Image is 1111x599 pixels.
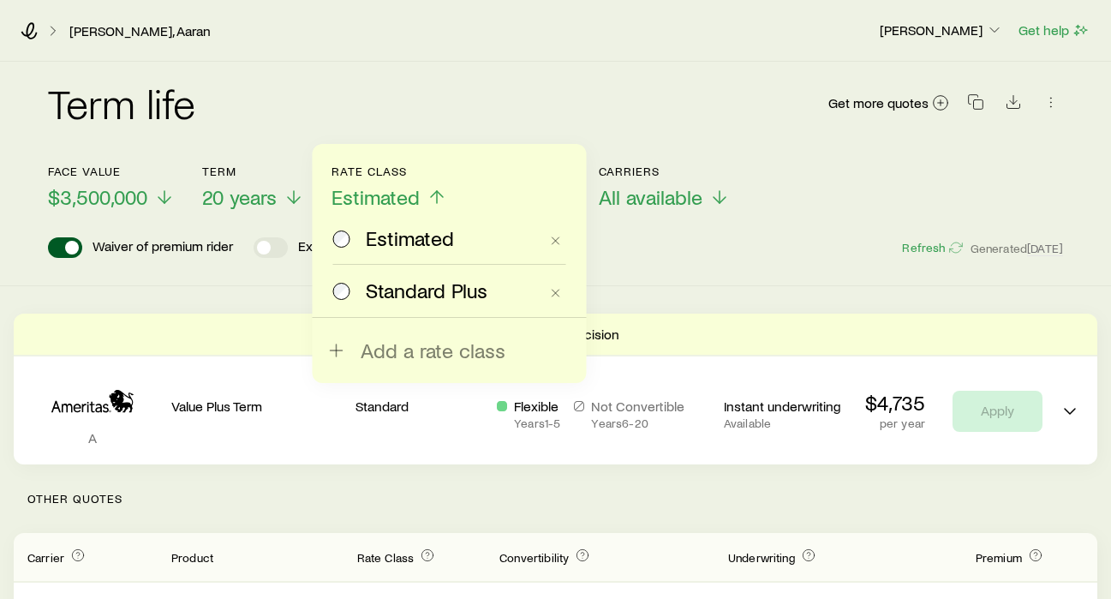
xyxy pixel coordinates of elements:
span: Estimated [332,185,420,209]
p: Instant underwriting [724,398,851,415]
p: Standard [355,398,483,415]
p: Waiver of premium rider [93,237,233,258]
p: Flexible [514,398,560,415]
a: [PERSON_NAME], Aaran [69,23,212,39]
span: $3,500,000 [48,185,147,209]
span: Convertibility [499,550,569,565]
h2: Term life [48,82,195,123]
a: Download CSV [1001,97,1025,113]
p: Other Quotes [14,464,1097,533]
a: Get more quotes [827,93,950,113]
p: A [27,429,158,446]
button: Term20 years [202,165,304,210]
span: Carrier [27,550,64,565]
button: CarriersAll available [599,165,730,210]
button: Apply [953,391,1042,432]
span: [DATE] [1027,241,1063,256]
span: 20 years [202,185,277,209]
p: Rate Class [332,165,447,178]
p: Face value [48,165,175,178]
button: Rate ClassEstimated [332,165,447,210]
p: Years 6 - 20 [591,416,684,430]
span: Get more quotes [828,96,929,110]
button: [PERSON_NAME] [879,21,1004,41]
div: Term quotes [14,314,1097,464]
p: Carriers [599,165,730,178]
span: All available [599,185,702,209]
button: Refresh [901,240,963,256]
p: Not Convertible [591,398,684,415]
p: Value Plus Term [171,398,342,415]
span: Premium [976,550,1022,565]
span: Rate Class [357,550,415,565]
p: Years 1 - 5 [514,416,560,430]
p: Extended convertibility [298,237,434,258]
p: Term [202,165,304,178]
span: Product [171,550,213,565]
span: Underwriting [728,550,795,565]
button: Face value$3,500,000 [48,165,175,210]
p: [PERSON_NAME] [880,21,1003,39]
p: $4,735 [865,391,925,415]
p: Available [724,416,851,430]
span: Generated [971,241,1063,256]
p: per year [865,416,925,430]
button: Get help [1018,21,1090,40]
